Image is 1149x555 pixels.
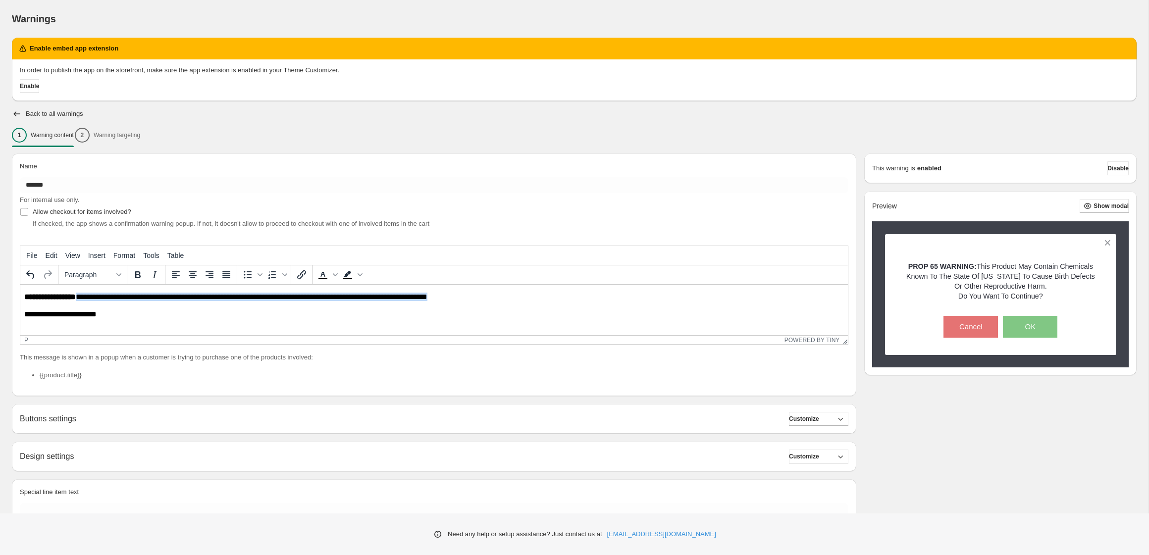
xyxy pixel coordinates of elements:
[789,415,819,423] span: Customize
[917,163,941,173] strong: enabled
[902,261,1099,291] p: This Product May Contain Chemicals Known To The State Of [US_STATE] To Cause Birth Defects Or Oth...
[218,266,235,283] button: Justify
[339,266,364,283] div: Background color
[33,220,429,227] span: If checked, the app shows a confirmation warning popup. If not, it doesn't allow to proceed to ch...
[20,162,37,170] span: Name
[12,125,74,146] button: 1Warning content
[146,266,163,283] button: Italic
[839,336,848,344] div: Resize
[607,529,716,539] a: [EMAIL_ADDRESS][DOMAIN_NAME]
[33,208,131,215] span: Allow checkout for items involved?
[20,414,76,423] h2: Buttons settings
[264,266,289,283] div: Numbered list
[31,131,74,139] p: Warning content
[20,452,74,461] h2: Design settings
[908,262,977,270] strong: PROP 65 WARNING:
[784,337,840,344] a: Powered by Tiny
[1094,202,1129,210] span: Show modal
[20,79,39,93] button: Enable
[60,266,125,283] button: Formats
[22,266,39,283] button: Undo
[1003,316,1057,338] button: OK
[65,252,80,259] span: View
[20,488,79,496] span: Special line item text
[902,291,1099,301] p: Do You Want To Continue?
[201,266,218,283] button: Align right
[20,353,848,362] p: This message is shown in a popup when a customer is trying to purchase one of the products involved:
[30,44,118,53] h2: Enable embed app extension
[167,252,184,259] span: Table
[1107,161,1129,175] button: Disable
[20,285,848,335] iframe: Rich Text Area
[113,252,135,259] span: Format
[20,196,79,203] span: For internal use only.
[1107,164,1129,172] span: Disable
[20,82,39,90] span: Enable
[872,163,915,173] p: This warning is
[129,266,146,283] button: Bold
[40,370,848,380] li: {{product.title}}
[872,202,897,210] h2: Preview
[293,266,310,283] button: Insert/edit link
[143,252,159,259] span: Tools
[46,252,57,259] span: Edit
[12,128,27,143] div: 1
[789,450,848,463] button: Customize
[20,65,1129,75] p: In order to publish the app on the storefront, make sure the app extension is enabled in your The...
[24,337,28,344] div: p
[26,252,38,259] span: File
[64,271,113,279] span: Paragraph
[39,266,56,283] button: Redo
[167,266,184,283] button: Align left
[26,110,83,118] h2: Back to all warnings
[12,13,56,24] span: Warnings
[184,266,201,283] button: Align center
[789,453,819,460] span: Customize
[88,252,105,259] span: Insert
[789,412,848,426] button: Customize
[239,266,264,283] div: Bullet list
[1080,199,1129,213] button: Show modal
[943,316,998,338] button: Cancel
[314,266,339,283] div: Text color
